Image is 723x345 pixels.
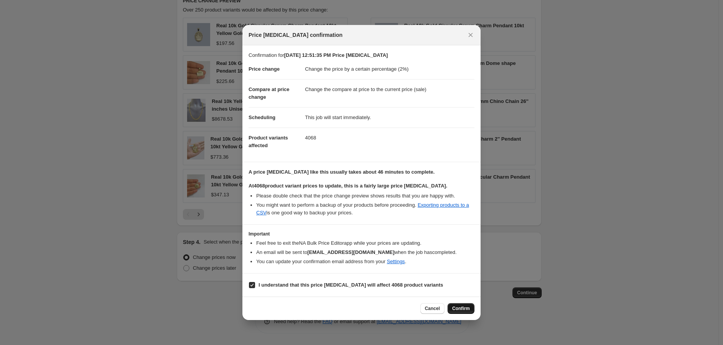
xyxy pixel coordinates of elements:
[256,202,469,216] a: Exporting products to a CSV
[249,231,474,237] h3: Important
[256,258,474,265] li: You can update your confirmation email address from your .
[448,303,474,314] button: Confirm
[249,183,447,189] b: At 4068 product variant prices to update, this is a fairly large price [MEDICAL_DATA].
[249,66,280,72] span: Price change
[256,249,474,256] li: An email will be sent to when the job has completed .
[249,135,288,148] span: Product variants affected
[305,128,474,148] dd: 4068
[465,30,476,40] button: Close
[256,239,474,247] li: Feel free to exit the NA Bulk Price Editor app while your prices are updating.
[259,282,443,288] b: I understand that this price [MEDICAL_DATA] will affect 4068 product variants
[307,249,395,255] b: [EMAIL_ADDRESS][DOMAIN_NAME]
[452,305,470,312] span: Confirm
[305,79,474,100] dd: Change the compare at price to the current price (sale)
[425,305,440,312] span: Cancel
[256,192,474,200] li: Please double check that the price change preview shows results that you are happy with.
[305,59,474,79] dd: Change the price by a certain percentage (2%)
[256,201,474,217] li: You might want to perform a backup of your products before proceeding. is one good way to backup ...
[387,259,405,264] a: Settings
[284,52,388,58] b: [DATE] 12:51:35 PM Price [MEDICAL_DATA]
[249,114,275,120] span: Scheduling
[305,107,474,128] dd: This job will start immediately.
[249,86,289,100] span: Compare at price change
[249,51,474,59] p: Confirmation for
[249,31,343,39] span: Price [MEDICAL_DATA] confirmation
[420,303,444,314] button: Cancel
[249,169,434,175] b: A price [MEDICAL_DATA] like this usually takes about 46 minutes to complete.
